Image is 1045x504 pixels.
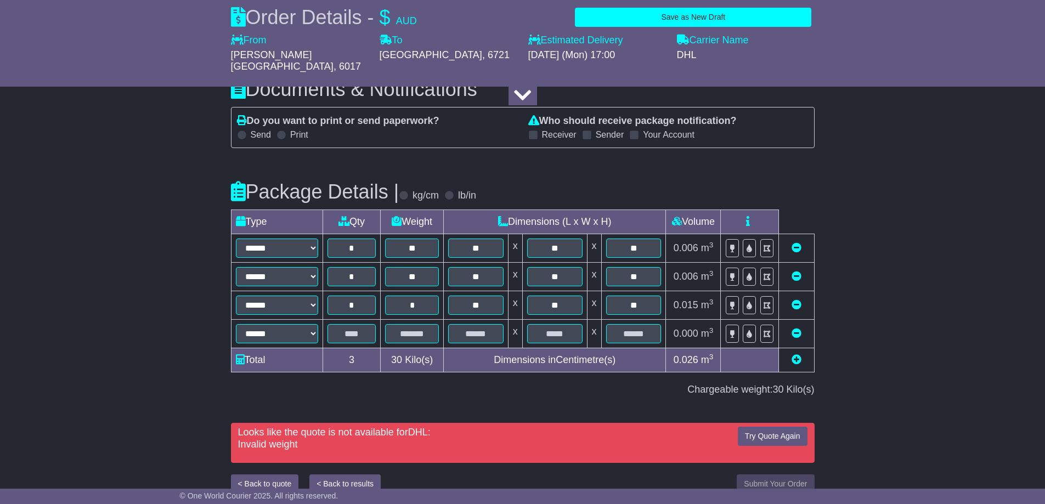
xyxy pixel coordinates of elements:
[587,262,601,291] td: x
[792,242,801,253] a: Remove this item
[528,115,737,127] label: Who should receive package notification?
[792,271,801,282] a: Remove this item
[231,49,334,72] span: [PERSON_NAME][GEOGRAPHIC_DATA]
[587,291,601,319] td: x
[380,49,482,60] span: [GEOGRAPHIC_DATA]
[674,271,698,282] span: 0.006
[677,35,749,47] label: Carrier Name
[231,474,299,494] button: < Back to quote
[237,115,439,127] label: Do you want to print or send paperwork?
[643,129,694,140] label: Your Account
[231,35,267,47] label: From
[701,328,714,339] span: m
[738,427,807,446] button: Try Quote Again
[528,49,666,61] div: [DATE] (Mon) 17:00
[180,491,338,500] span: © One World Courier 2025. All rights reserved.
[542,129,577,140] label: Receiver
[709,269,714,278] sup: 3
[408,427,428,438] span: DHL
[251,129,271,140] label: Send
[772,384,783,395] span: 30
[231,348,323,372] td: Total
[709,298,714,306] sup: 3
[391,354,402,365] span: 30
[709,326,714,335] sup: 3
[792,299,801,310] a: Remove this item
[233,427,732,450] div: Looks like the quote is not available for :
[508,262,522,291] td: x
[443,209,666,234] td: Dimensions (L x W x H)
[508,234,522,262] td: x
[701,354,714,365] span: m
[677,49,815,61] div: DHL
[674,299,698,310] span: 0.015
[231,209,323,234] td: Type
[381,209,444,234] td: Weight
[508,319,522,348] td: x
[323,209,381,234] td: Qty
[334,61,361,72] span: , 6017
[528,35,666,47] label: Estimated Delivery
[380,35,403,47] label: To
[458,190,476,202] label: lb/in
[701,242,714,253] span: m
[231,384,815,396] div: Chargeable weight: Kilo(s)
[309,474,381,494] button: < Back to results
[587,234,601,262] td: x
[744,479,807,488] span: Submit Your Order
[380,6,391,29] span: $
[231,5,417,29] div: Order Details -
[443,348,666,372] td: Dimensions in Centimetre(s)
[792,354,801,365] a: Add new item
[482,49,510,60] span: , 6721
[381,348,444,372] td: Kilo(s)
[674,242,698,253] span: 0.006
[231,78,815,100] h3: Documents & Notifications
[290,129,308,140] label: Print
[674,354,698,365] span: 0.026
[587,319,601,348] td: x
[238,439,727,451] div: Invalid weight
[701,299,714,310] span: m
[792,328,801,339] a: Remove this item
[396,15,417,26] span: AUD
[413,190,439,202] label: kg/cm
[737,474,814,494] button: Submit Your Order
[575,8,811,27] button: Save as New Draft
[709,353,714,361] sup: 3
[596,129,624,140] label: Sender
[674,328,698,339] span: 0.000
[701,271,714,282] span: m
[231,181,399,203] h3: Package Details |
[666,209,721,234] td: Volume
[323,348,381,372] td: 3
[709,241,714,249] sup: 3
[508,291,522,319] td: x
